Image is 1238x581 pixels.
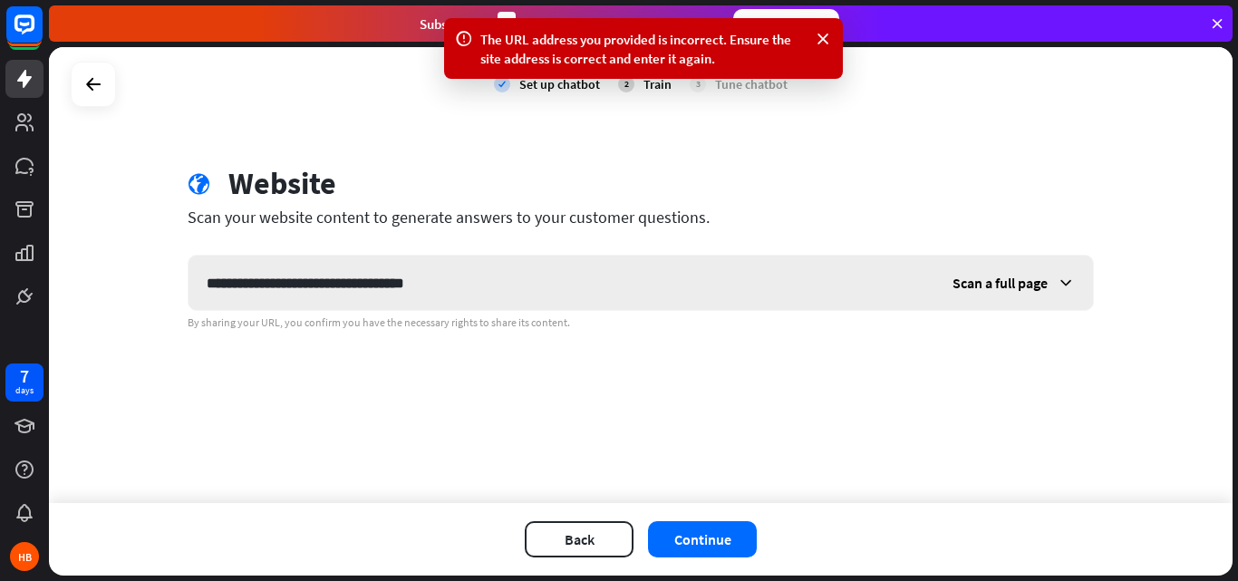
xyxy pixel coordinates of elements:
button: Continue [648,521,757,557]
div: HB [10,542,39,571]
div: 7 [20,368,29,384]
div: Train [643,76,672,92]
div: Website [228,165,336,202]
div: The URL address you provided is incorrect. Ensure the site address is correct and enter it again. [480,30,807,68]
a: 7 days [5,363,44,402]
div: Scan your website content to generate answers to your customer questions. [188,207,1094,228]
div: Subscribe now [733,9,839,38]
div: Set up chatbot [519,76,600,92]
div: 2 [618,76,634,92]
div: days [15,384,34,397]
span: Scan a full page [953,274,1048,292]
i: check [494,76,510,92]
div: 3 [690,76,706,92]
button: Back [525,521,634,557]
i: globe [188,173,210,196]
div: Subscribe in days to get your first month for $1 [420,12,719,36]
div: By sharing your URL, you confirm you have the necessary rights to share its content. [188,315,1094,330]
button: Open LiveChat chat widget [15,7,69,62]
div: 3 [498,12,516,36]
div: Tune chatbot [715,76,788,92]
